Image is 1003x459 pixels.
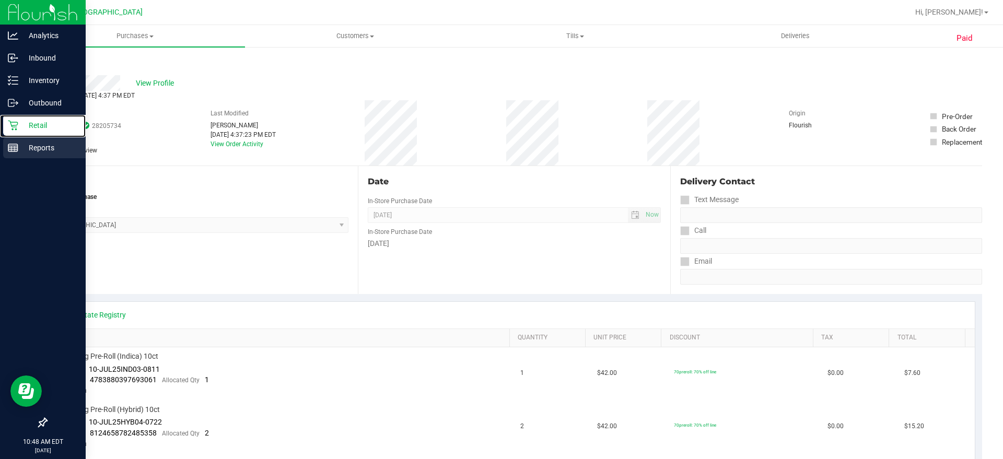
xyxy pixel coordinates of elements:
a: Discount [670,334,809,342]
span: Deliveries [767,31,824,41]
span: $15.20 [904,421,924,431]
div: [PERSON_NAME] [211,121,276,130]
span: 2 [520,421,524,431]
a: Total [897,334,961,342]
label: Call [680,223,706,238]
span: 1 [520,368,524,378]
p: Outbound [18,97,81,109]
span: FT 0.35g Pre-Roll (Indica) 10ct [60,351,158,361]
span: View Profile [136,78,178,89]
span: $0.00 [827,421,844,431]
div: [DATE] [368,238,660,249]
a: Quantity [518,334,581,342]
p: Reports [18,142,81,154]
a: Purchases [25,25,245,47]
inline-svg: Retail [8,120,18,131]
label: Email [680,254,712,269]
a: Tax [821,334,885,342]
p: Analytics [18,29,81,42]
p: Inventory [18,74,81,87]
span: Tills [465,31,684,41]
span: Completed [DATE] 4:37 PM EDT [46,92,135,99]
inline-svg: Inventory [8,75,18,86]
span: Hi, [PERSON_NAME]! [915,8,983,16]
inline-svg: Analytics [8,30,18,41]
a: Deliveries [685,25,905,47]
label: Origin [789,109,806,118]
inline-svg: Inbound [8,53,18,63]
span: 10-JUL25IND03-0811 [89,365,160,373]
div: Delivery Contact [680,175,982,188]
span: 2 [205,429,209,437]
span: $7.60 [904,368,920,378]
div: Date [368,175,660,188]
span: 8124658782485358 [90,429,157,437]
span: Purchases [25,31,245,41]
a: SKU [62,334,505,342]
span: Allocated Qty [162,376,200,384]
a: Tills [465,25,685,47]
span: 28205734 [92,121,121,131]
span: 70preroll: 70% off line [674,422,716,428]
span: Customers [246,31,464,41]
p: [DATE] [5,446,81,454]
p: 10:48 AM EDT [5,437,81,446]
p: Retail [18,119,81,132]
div: Flourish [789,121,841,130]
label: Text Message [680,192,739,207]
span: $42.00 [597,421,617,431]
span: 70preroll: 70% off line [674,369,716,374]
inline-svg: Reports [8,143,18,153]
span: Paid [957,32,973,44]
a: View Order Activity [211,140,263,148]
span: $42.00 [597,368,617,378]
span: 1 [205,375,209,384]
input: Format: (999) 999-9999 [680,207,982,223]
div: Back Order [942,124,976,134]
span: $0.00 [827,368,844,378]
span: Allocated Qty [162,430,200,437]
div: Replacement [942,137,982,147]
p: Inbound [18,52,81,64]
label: In-Store Purchase Date [368,196,432,206]
div: Location [46,175,348,188]
input: Format: (999) 999-9999 [680,238,982,254]
div: Pre-Order [942,111,973,122]
span: 10-JUL25HYB04-0722 [89,418,162,426]
a: Unit Price [593,334,657,342]
a: Customers [245,25,465,47]
div: [DATE] 4:37:23 PM EDT [211,130,276,139]
label: Last Modified [211,109,249,118]
inline-svg: Outbound [8,98,18,108]
span: FT 0.35g Pre-Roll (Hybrid) 10ct [60,405,160,415]
a: View State Registry [63,310,126,320]
span: In Sync [82,121,89,131]
span: 4783880397693061 [90,375,157,384]
label: In-Store Purchase Date [368,227,432,237]
iframe: Resource center [10,375,42,407]
span: [GEOGRAPHIC_DATA] [71,8,143,17]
